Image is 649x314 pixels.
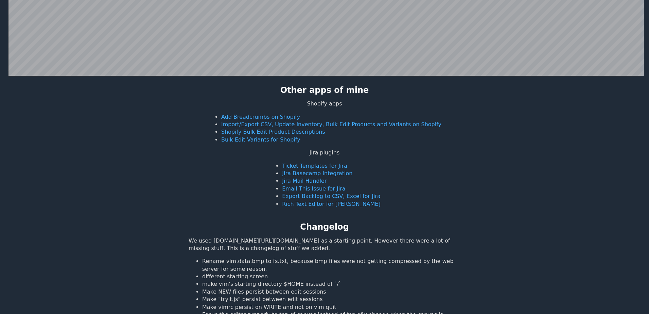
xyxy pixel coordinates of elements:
[282,163,347,169] a: Ticket Templates for Jira
[282,193,380,199] a: Export Backlog to CSV, Excel for Jira
[221,114,300,120] a: Add Breadcrumbs on Shopify
[282,201,380,207] a: Rich Text Editor for [PERSON_NAME]
[202,296,460,303] li: Make "tryit.js" persist between edit sessions
[282,178,327,184] a: Jira Mail Handler
[202,258,460,273] li: Rename vim.data.bmp to fs.txt, because bmp files were not getting compressed by the web server fo...
[221,121,441,128] a: Import/Export CSV, Update Inventory, Bulk Edit Products and Variants on Shopify
[282,170,352,177] a: Jira Basecamp Integration
[202,273,460,280] li: different starting screen
[280,85,369,96] h2: Other apps of mine
[282,185,345,192] a: Email This Issue for Jira
[300,221,349,233] h2: Changelog
[221,136,300,143] a: Bulk Edit Variants for Shopify
[202,280,460,288] li: make vim's starting directory $HOME instead of `/`
[221,129,325,135] a: Shopify Bulk Edit Product Descriptions
[202,288,460,296] li: Make NEW files persist between edit sessions
[202,303,460,311] li: Make vimrc persist on WRITE and not on vim quit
